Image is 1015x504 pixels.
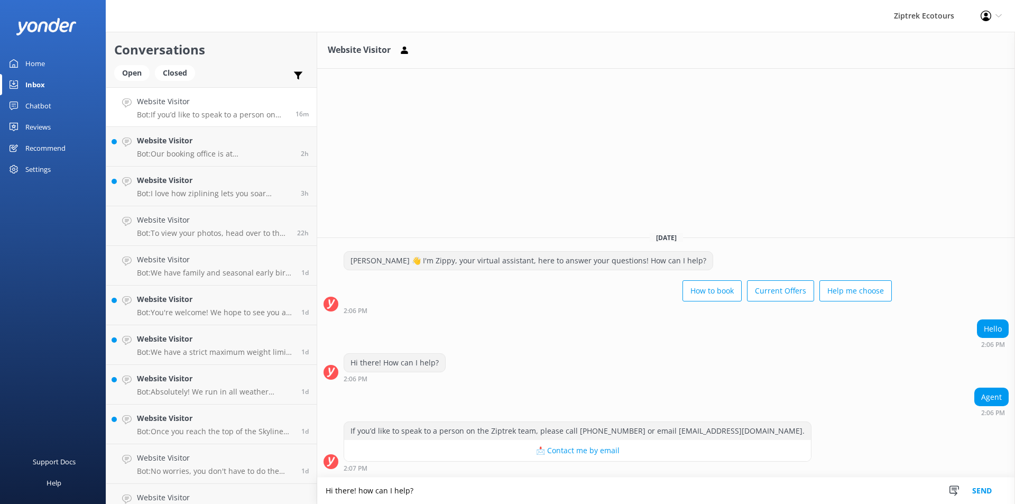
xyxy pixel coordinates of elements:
span: Oct 08 2025 02:06pm (UTC +13:00) Pacific/Auckland [296,109,309,118]
span: Oct 06 2025 07:44pm (UTC +13:00) Pacific/Auckland [301,466,309,475]
a: Open [114,67,155,78]
span: Oct 06 2025 09:20pm (UTC +13:00) Pacific/Auckland [301,427,309,436]
span: Oct 08 2025 11:13am (UTC +13:00) Pacific/Auckland [301,189,309,198]
div: Oct 08 2025 02:06pm (UTC +13:00) Pacific/Auckland [977,341,1009,348]
a: Closed [155,67,200,78]
div: Recommend [25,138,66,159]
div: Hello [977,320,1008,338]
button: How to book [682,280,742,301]
div: Oct 08 2025 02:07pm (UTC +13:00) Pacific/Auckland [344,464,811,472]
a: Website VisitorBot:To view your photos, head over to the My Photos Page on our website and select... [106,206,317,246]
h4: Website Visitor [137,413,293,424]
span: Oct 07 2025 04:13pm (UTC +13:00) Pacific/Auckland [297,228,309,237]
h4: Website Visitor [137,135,293,146]
span: [DATE] [650,233,683,242]
strong: 2:06 PM [344,308,367,314]
p: Bot: I love how ziplining lets you soar through the treetops and take in stunning views of nature... [137,189,293,198]
div: [PERSON_NAME] 👋 I'm Zippy, your virtual assistant, here to answer your questions! How can I help? [344,252,713,270]
p: Bot: We have family and seasonal early bird discounts available! These offers can change througho... [137,268,293,278]
div: Chatbot [25,95,51,116]
h4: Website Visitor [137,333,293,345]
p: Bot: To view your photos, head over to the My Photos Page on our website and select the exact dat... [137,228,289,238]
a: Website VisitorBot:You're welcome! We hope to see you at Ziptrek Ecotours soon!1d [106,286,317,325]
a: Website VisitorBot:No worries, you don't have to do the drop if you don't want to. It's all about... [106,444,317,484]
button: Current Offers [747,280,814,301]
div: Support Docs [33,451,76,472]
h3: Website Visitor [328,43,391,57]
a: Website VisitorBot:Absolutely! We run in all weather conditions, including rain. It's all part of... [106,365,317,405]
button: Help me choose [819,280,892,301]
h2: Conversations [114,40,309,60]
strong: 2:06 PM [981,410,1005,416]
strong: 2:06 PM [344,376,367,382]
a: Website VisitorBot:We have family and seasonal early bird discounts available! These offers can c... [106,246,317,286]
p: Bot: You're welcome! We hope to see you at Ziptrek Ecotours soon! [137,308,293,317]
strong: 2:06 PM [981,342,1005,348]
div: Oct 08 2025 02:06pm (UTC +13:00) Pacific/Auckland [974,409,1009,416]
div: Hi there! How can I help? [344,354,445,372]
textarea: Hi there! how can I help? [317,478,1015,504]
div: Reviews [25,116,51,138]
p: Bot: We have a strict maximum weight limit of 125kg (275lbs) for all tours. Safety first, always! 😊 [137,347,293,357]
span: Oct 08 2025 12:06pm (UTC +13:00) Pacific/Auckland [301,149,309,158]
p: Bot: Absolutely! We run in all weather conditions, including rain. It's all part of the adventure... [137,387,293,397]
button: Send [962,478,1002,504]
img: yonder-white-logo.png [16,18,77,35]
div: Settings [25,159,51,180]
div: Inbox [25,74,45,95]
h4: Website Visitor [137,373,293,384]
p: Bot: Our booking office is at [STREET_ADDRESS]. The tour departure point is at our Treehouse on t... [137,149,293,159]
div: Oct 08 2025 02:06pm (UTC +13:00) Pacific/Auckland [344,375,446,382]
p: Bot: No worries, you don't have to do the drop if you don't want to. It's all about having fun an... [137,466,293,476]
h4: Website Visitor [137,452,293,464]
strong: 2:07 PM [344,465,367,472]
div: Agent [975,388,1008,406]
a: Website VisitorBot:I love how ziplining lets you soar through the treetops and take in stunning v... [106,167,317,206]
a: Website VisitorBot:Our booking office is at [STREET_ADDRESS]. The tour departure point is at our ... [106,127,317,167]
button: 📩 Contact me by email [344,440,811,461]
h4: Website Visitor [137,294,293,305]
span: Oct 07 2025 10:15am (UTC +13:00) Pacific/Auckland [301,268,309,277]
div: Help [47,472,61,493]
div: Oct 08 2025 02:06pm (UTC +13:00) Pacific/Auckland [344,307,892,314]
span: Oct 07 2025 01:11am (UTC +13:00) Pacific/Auckland [301,347,309,356]
a: Website VisitorBot:If you’d like to speak to a person on the Ziptrek team, please call [PHONE_NUM... [106,87,317,127]
a: Website VisitorBot:We have a strict maximum weight limit of 125kg (275lbs) for all tours. Safety ... [106,325,317,365]
p: Bot: Once you reach the top of the Skyline Gondola, our Ziptrek Treehouse is just a short walk aw... [137,427,293,436]
div: Open [114,65,150,81]
h4: Website Visitor [137,214,289,226]
h4: Website Visitor [137,96,288,107]
h4: Website Visitor [137,254,293,265]
h4: Website Visitor [137,175,293,186]
span: Oct 06 2025 10:36pm (UTC +13:00) Pacific/Auckland [301,387,309,396]
div: If you’d like to speak to a person on the Ziptrek team, please call [PHONE_NUMBER] or email [EMAI... [344,422,811,440]
a: Website VisitorBot:Once you reach the top of the Skyline Gondola, our Ziptrek Treehouse is just a... [106,405,317,444]
span: Oct 07 2025 03:52am (UTC +13:00) Pacific/Auckland [301,308,309,317]
div: Closed [155,65,195,81]
div: Home [25,53,45,74]
h4: Website Visitor [137,492,293,503]
p: Bot: If you’d like to speak to a person on the Ziptrek team, please call [PHONE_NUMBER] or email ... [137,110,288,120]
